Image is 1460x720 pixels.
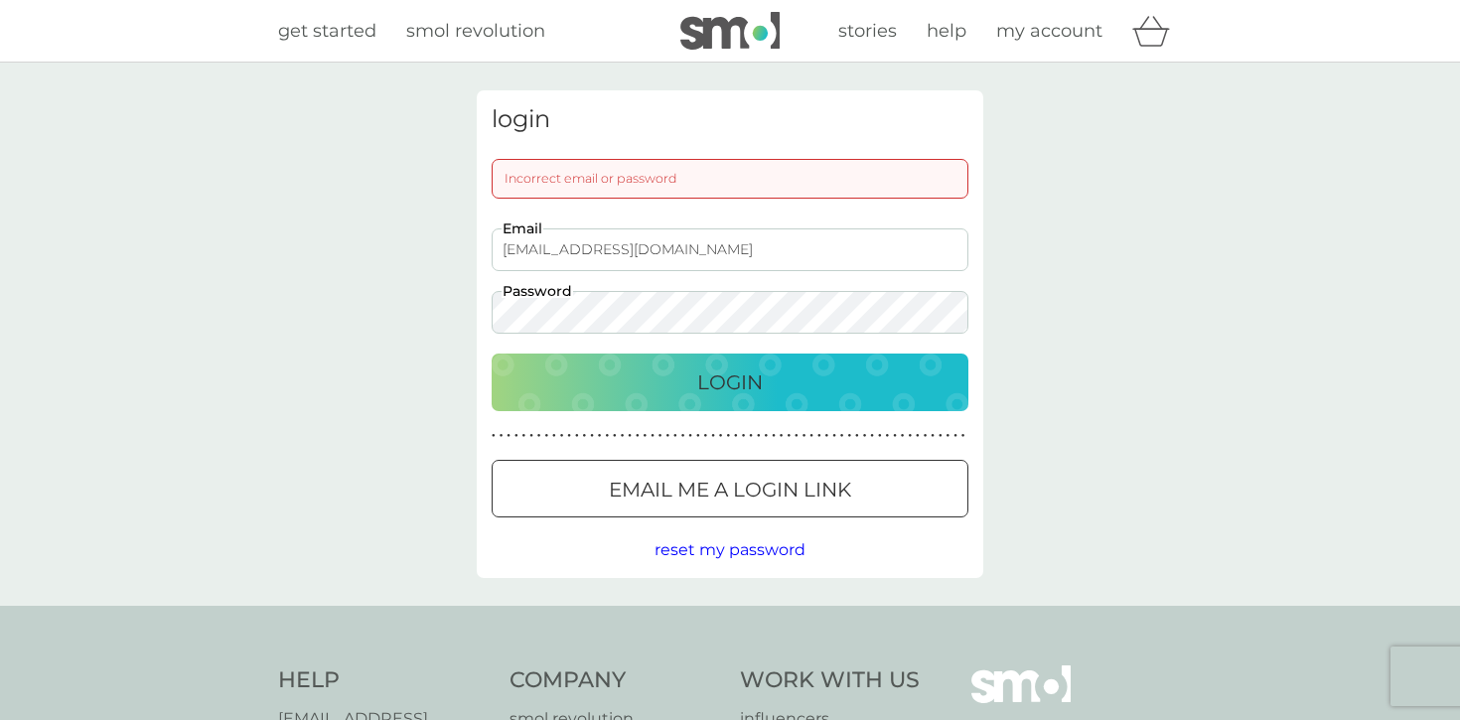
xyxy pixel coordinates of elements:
a: my account [996,17,1102,46]
div: Incorrect email or password [492,159,968,199]
p: ● [658,431,662,441]
span: stories [838,20,897,42]
p: ● [847,431,851,441]
p: ● [803,431,806,441]
p: ● [696,431,700,441]
p: ● [787,431,791,441]
p: ● [628,431,632,441]
p: ● [939,431,943,441]
p: ● [522,431,526,441]
p: ● [567,431,571,441]
p: ● [636,431,640,441]
p: ● [613,431,617,441]
p: ● [544,431,548,441]
p: ● [734,431,738,441]
span: smol revolution [406,20,545,42]
p: ● [961,431,965,441]
p: ● [514,431,518,441]
button: Login [492,354,968,411]
p: ● [673,431,677,441]
p: ● [583,431,587,441]
p: ● [711,431,715,441]
p: ● [529,431,533,441]
p: ● [560,431,564,441]
p: ● [953,431,957,441]
button: reset my password [655,537,805,563]
img: smol [680,12,780,50]
button: Email me a login link [492,460,968,517]
p: ● [605,431,609,441]
p: ● [681,431,685,441]
p: ● [817,431,821,441]
span: get started [278,20,376,42]
span: my account [996,20,1102,42]
p: ● [924,431,928,441]
p: ● [825,431,829,441]
p: ● [665,431,669,441]
p: ● [840,431,844,441]
h3: login [492,105,968,134]
h4: Company [510,665,721,696]
p: ● [765,431,769,441]
div: basket [1132,11,1182,51]
p: ● [552,431,556,441]
a: stories [838,17,897,46]
p: Login [697,366,763,398]
p: ● [742,431,746,441]
p: ● [644,431,648,441]
p: ● [749,431,753,441]
h4: Help [278,665,490,696]
p: ● [870,431,874,441]
p: ● [886,431,890,441]
p: ● [908,431,912,441]
p: ● [947,431,950,441]
p: ● [500,431,504,441]
p: ● [651,431,655,441]
a: help [927,17,966,46]
span: reset my password [655,540,805,559]
p: ● [832,431,836,441]
a: get started [278,17,376,46]
p: ● [719,431,723,441]
span: help [927,20,966,42]
p: ● [575,431,579,441]
p: ● [537,431,541,441]
p: ● [809,431,813,441]
p: ● [757,431,761,441]
p: ● [878,431,882,441]
p: ● [598,431,602,441]
p: ● [863,431,867,441]
p: ● [916,431,920,441]
p: ● [590,431,594,441]
a: smol revolution [406,17,545,46]
p: ● [772,431,776,441]
p: ● [780,431,784,441]
p: ● [704,431,708,441]
p: ● [855,431,859,441]
p: ● [901,431,905,441]
p: ● [893,431,897,441]
p: ● [688,431,692,441]
p: ● [931,431,935,441]
p: ● [795,431,799,441]
p: ● [492,431,496,441]
h4: Work With Us [740,665,920,696]
p: ● [621,431,625,441]
p: ● [507,431,511,441]
p: ● [726,431,730,441]
p: Email me a login link [609,474,851,505]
